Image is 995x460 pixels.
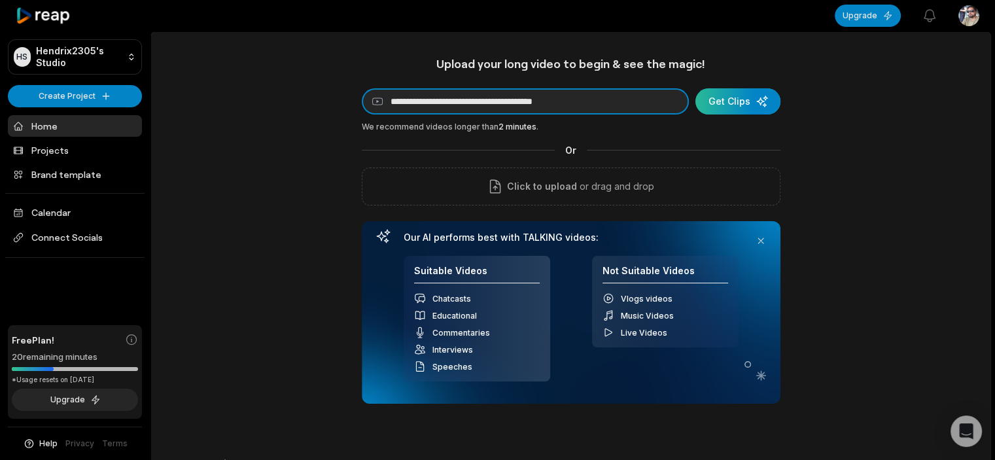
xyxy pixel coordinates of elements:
h4: Not Suitable Videos [602,265,728,284]
span: Vlogs videos [621,294,672,304]
a: Brand template [8,164,142,185]
h4: Suitable Videos [414,265,540,284]
a: Home [8,115,142,137]
button: Help [23,438,58,450]
span: Or [555,143,587,157]
a: Calendar [8,202,142,223]
span: Chatcasts [432,294,471,304]
a: Privacy [65,438,94,450]
div: HS [14,47,31,67]
div: *Usage resets on [DATE] [12,375,138,385]
span: Speeches [432,362,472,372]
button: Get Clips [695,88,780,115]
h1: Upload your long video to begin & see the magic! [362,56,780,71]
a: Projects [8,139,142,161]
div: We recommend videos longer than . [362,121,780,133]
a: Terms [102,438,128,450]
span: 2 minutes [498,122,536,132]
span: Interviews [432,345,473,355]
p: Hendrix2305's Studio [36,45,122,69]
span: Educational [432,311,477,321]
span: Live Videos [621,328,667,338]
div: 20 remaining minutes [12,351,138,364]
div: Open Intercom Messenger [951,416,982,447]
span: Click to upload [507,179,577,194]
p: or drag and drop [577,179,654,194]
span: Music Videos [621,311,674,321]
span: Free Plan! [12,333,54,347]
h3: Our AI performs best with TALKING videos: [404,232,739,243]
button: Upgrade [12,389,138,411]
span: Connect Socials [8,226,142,249]
button: Create Project [8,85,142,107]
span: Commentaries [432,328,490,338]
span: Help [39,438,58,450]
button: Upgrade [835,5,901,27]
